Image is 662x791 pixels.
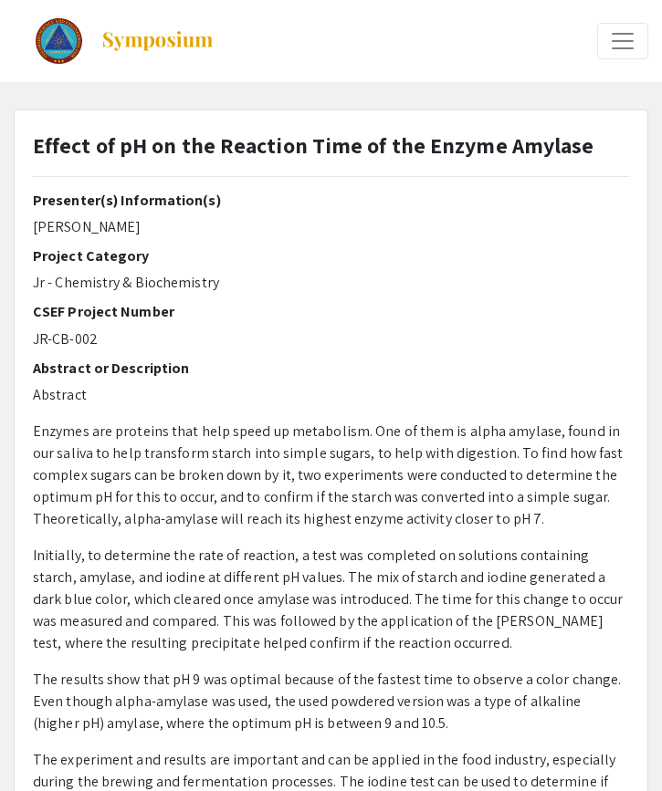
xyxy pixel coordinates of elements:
p: Abstract [33,384,629,406]
iframe: Chat [14,709,78,777]
img: The Colorado Science & Engineering Fair [36,18,82,64]
h2: Abstract or Description [33,359,629,377]
p: JR-CB-002 [33,328,629,350]
button: Expand or Collapse Menu [597,23,648,59]
a: The Colorado Science & Engineering Fair [14,18,215,64]
p: Initially, to determine the rate of reaction, a test was completed on solutions containing starch... [33,545,629,654]
h2: Presenter(s) Information(s) [33,192,629,209]
p: Jr - Chemistry & Biochemistry [33,272,629,294]
p: The results show that pH 9 was optimal because of the fastest time to observe a color change. Eve... [33,669,629,734]
p: Enzymes are proteins that help speed up metabolism. One of them is alpha amylase, found in our sa... [33,421,629,530]
strong: Effect of pH on the Reaction Time of the Enzyme Amylase [33,130,594,160]
h2: Project Category [33,247,629,265]
img: Symposium by ForagerOne [100,30,215,52]
h2: CSEF Project Number [33,303,629,320]
p: [PERSON_NAME] [33,216,629,238]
